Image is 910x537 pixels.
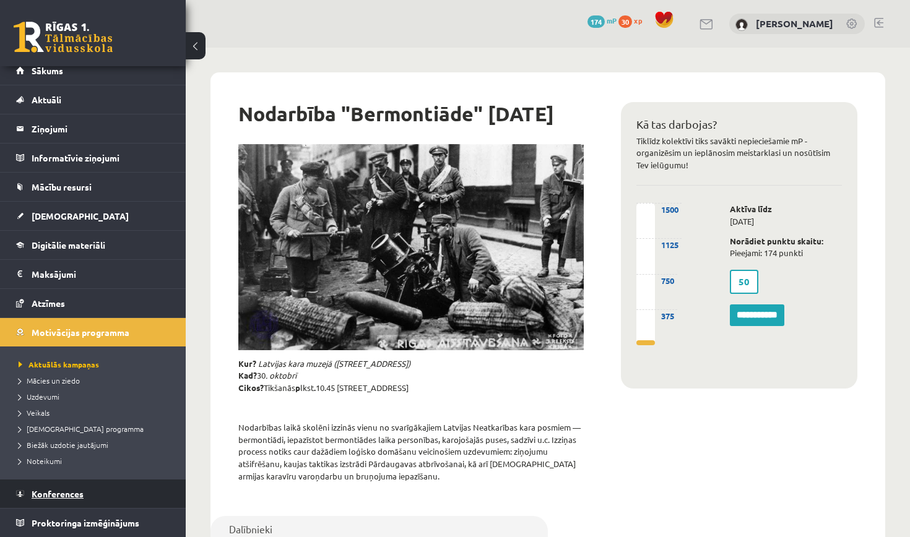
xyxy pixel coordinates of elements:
[32,327,129,338] span: Motivācijas programma
[636,309,677,322] div: 375
[314,382,316,393] strong: .
[16,144,170,172] a: Informatīvie ziņojumi
[32,65,63,76] span: Sākums
[19,407,173,418] a: Veikals
[16,231,170,259] a: Digitālie materiāli
[32,260,170,288] legend: Maksājumi
[730,235,842,260] p: Pieejami: 174 punkti
[618,15,648,25] a: 30 xp
[587,15,617,25] a: 174 mP
[730,203,842,228] p: [DATE]
[238,358,256,369] strong: Kur?
[730,236,823,246] strong: Norādiet punktu skaitu:
[735,19,748,31] img: Linda Vutkeviča
[636,118,842,131] h2: Kā tas darbojas?
[16,479,170,508] a: Konferences
[730,204,772,214] strong: Aktīva līdz
[16,114,170,143] a: Ziņojumi
[238,370,257,380] strong: Kad?
[266,370,297,380] em: . oktobrī
[32,517,139,528] span: Proktoringa izmēģinājums
[32,298,65,309] span: Atzīmes
[16,509,170,537] a: Proktoringa izmēģinājums
[16,85,170,114] a: Aktuāli
[238,382,264,393] strong: Cikos?
[32,239,105,251] span: Digitālie materiāli
[16,289,170,317] a: Atzīmes
[19,424,144,434] span: [DEMOGRAPHIC_DATA] programma
[32,144,170,172] legend: Informatīvie ziņojumi
[19,359,99,369] span: Aktuālās kampaņas
[19,440,108,450] span: Biežāk uzdotie jautājumi
[16,260,170,288] a: Maksājumi
[756,17,833,30] a: [PERSON_NAME]
[238,421,584,483] p: Nodarbības laikā skolēni izzinās vienu no svarīgākajiem Latvijas Neatkarības kara posmiem — bermo...
[636,274,677,287] div: 750
[19,376,80,385] span: Mācies un ziedo
[32,181,92,192] span: Mācību resursi
[634,15,642,25] span: xp
[19,391,173,402] a: Uzdevumi
[19,456,62,466] span: Noteikumi
[636,238,682,251] div: 1125
[32,488,84,499] span: Konferences
[730,270,758,294] label: 50
[19,423,173,434] a: [DEMOGRAPHIC_DATA] programma
[636,135,842,171] p: Tiklīdz kolektīvi tiks savākti nepieciešamie mP - organizēsim un ieplānosim meistarklasi un nosūt...
[19,408,50,418] span: Veikals
[258,358,410,369] em: Latvijas kara muzejā ([STREET_ADDRESS])
[607,15,617,25] span: mP
[19,455,173,466] a: Noteikumi
[14,22,113,53] a: Rīgas 1. Tālmācības vidusskola
[295,382,300,393] strong: p
[19,439,173,450] a: Biežāk uzdotie jautājumi
[618,15,632,28] span: 30
[238,144,584,350] img: 800px-Bermontiade_Riga-w800.jpg
[587,15,605,28] span: 174
[16,318,170,346] a: Motivācijas programma
[32,210,129,221] span: [DEMOGRAPHIC_DATA]
[238,358,584,394] p: 30 Tikšanās lkst 10.45 [STREET_ADDRESS]
[32,114,170,143] legend: Ziņojumi
[16,56,170,85] a: Sākums
[238,102,584,126] h1: Nodarbība "Bermontiāde" [DATE]
[16,202,170,230] a: [DEMOGRAPHIC_DATA]
[19,392,59,402] span: Uzdevumi
[19,359,173,370] a: Aktuālās kampaņas
[32,94,61,105] span: Aktuāli
[16,173,170,201] a: Mācību resursi
[636,203,682,216] div: 1500
[19,375,173,386] a: Mācies un ziedo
